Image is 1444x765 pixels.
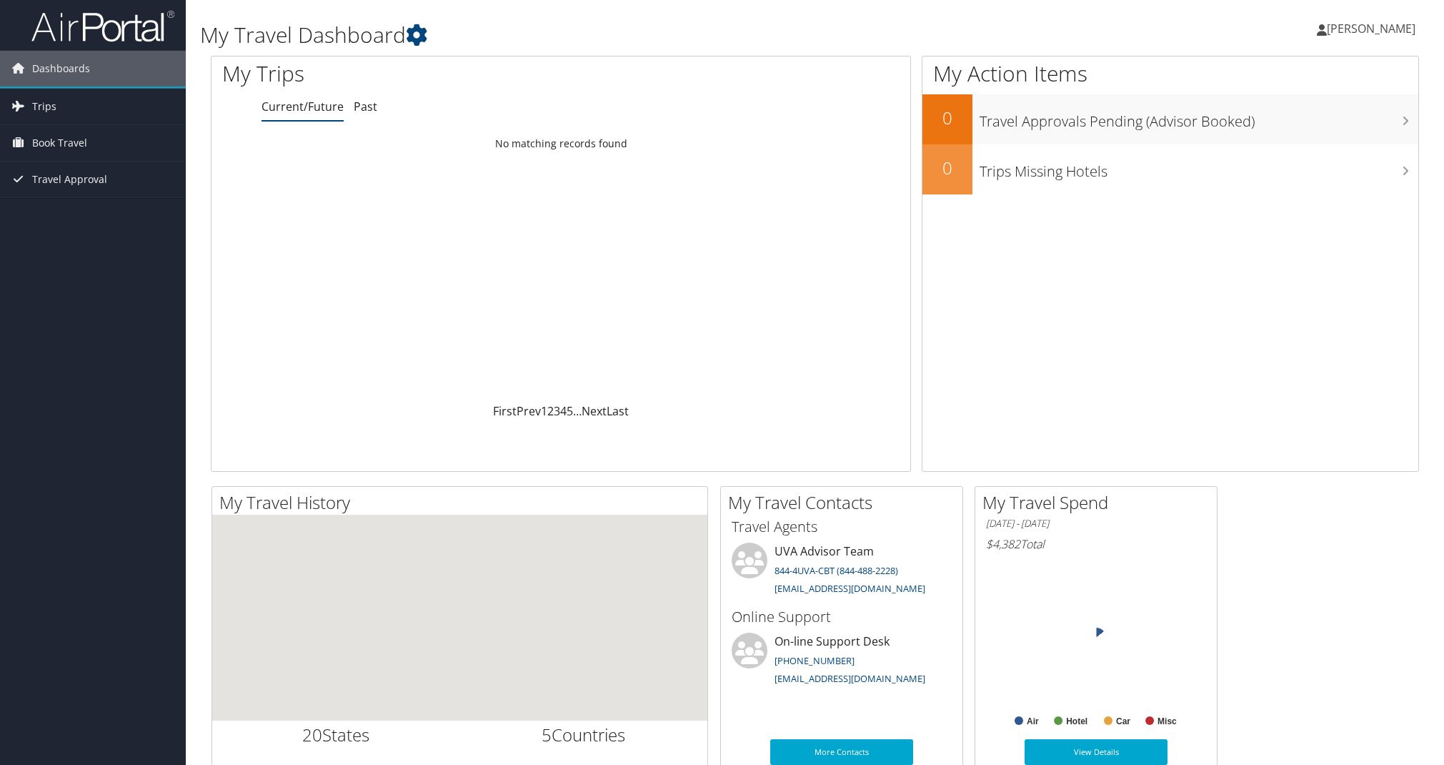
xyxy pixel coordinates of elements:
h3: Travel Approvals Pending (Advisor Booked) [980,104,1418,132]
a: Next [582,403,607,419]
span: … [573,403,582,419]
a: 0Trips Missing Hotels [922,144,1418,194]
h2: My Travel Spend [982,490,1217,515]
text: Misc [1157,716,1177,726]
a: Last [607,403,629,419]
span: Travel Approval [32,162,107,197]
h2: 0 [922,106,972,130]
text: Hotel [1066,716,1087,726]
h1: My Travel Dashboard [200,20,1020,50]
h6: [DATE] - [DATE] [986,517,1206,530]
span: 20 [302,723,322,746]
a: [PERSON_NAME] [1317,7,1430,50]
a: 2 [547,403,554,419]
a: [EMAIL_ADDRESS][DOMAIN_NAME] [775,582,925,595]
text: Air [1027,716,1039,726]
h2: States [223,723,449,747]
td: No matching records found [211,131,910,157]
a: Past [354,99,377,114]
span: Book Travel [32,125,87,161]
a: 5 [567,403,573,419]
span: [PERSON_NAME] [1327,21,1415,36]
a: 844-4UVA-CBT (844-488-2228) [775,564,898,577]
h2: My Travel History [219,490,707,515]
a: Prev [517,403,541,419]
a: 4 [560,403,567,419]
li: On-line Support Desk [725,633,959,691]
h1: My Trips [222,59,609,89]
span: Dashboards [32,51,90,87]
a: First [493,403,517,419]
h2: Countries [471,723,697,747]
img: airportal-logo.png [31,9,174,43]
span: $4,382 [986,536,1020,552]
a: More Contacts [770,739,913,765]
a: Current/Future [262,99,344,114]
a: [EMAIL_ADDRESS][DOMAIN_NAME] [775,672,925,685]
h3: Travel Agents [732,517,952,537]
a: [PHONE_NUMBER] [775,654,855,667]
a: 1 [541,403,547,419]
a: 3 [554,403,560,419]
h6: Total [986,536,1206,552]
h1: My Action Items [922,59,1418,89]
h3: Trips Missing Hotels [980,154,1418,182]
a: View Details [1025,739,1167,765]
h3: Online Support [732,607,952,627]
li: UVA Advisor Team [725,543,959,601]
span: 5 [542,723,552,746]
h2: 0 [922,156,972,180]
h2: My Travel Contacts [728,490,962,515]
a: 0Travel Approvals Pending (Advisor Booked) [922,94,1418,144]
span: Trips [32,89,56,124]
text: Car [1116,716,1130,726]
